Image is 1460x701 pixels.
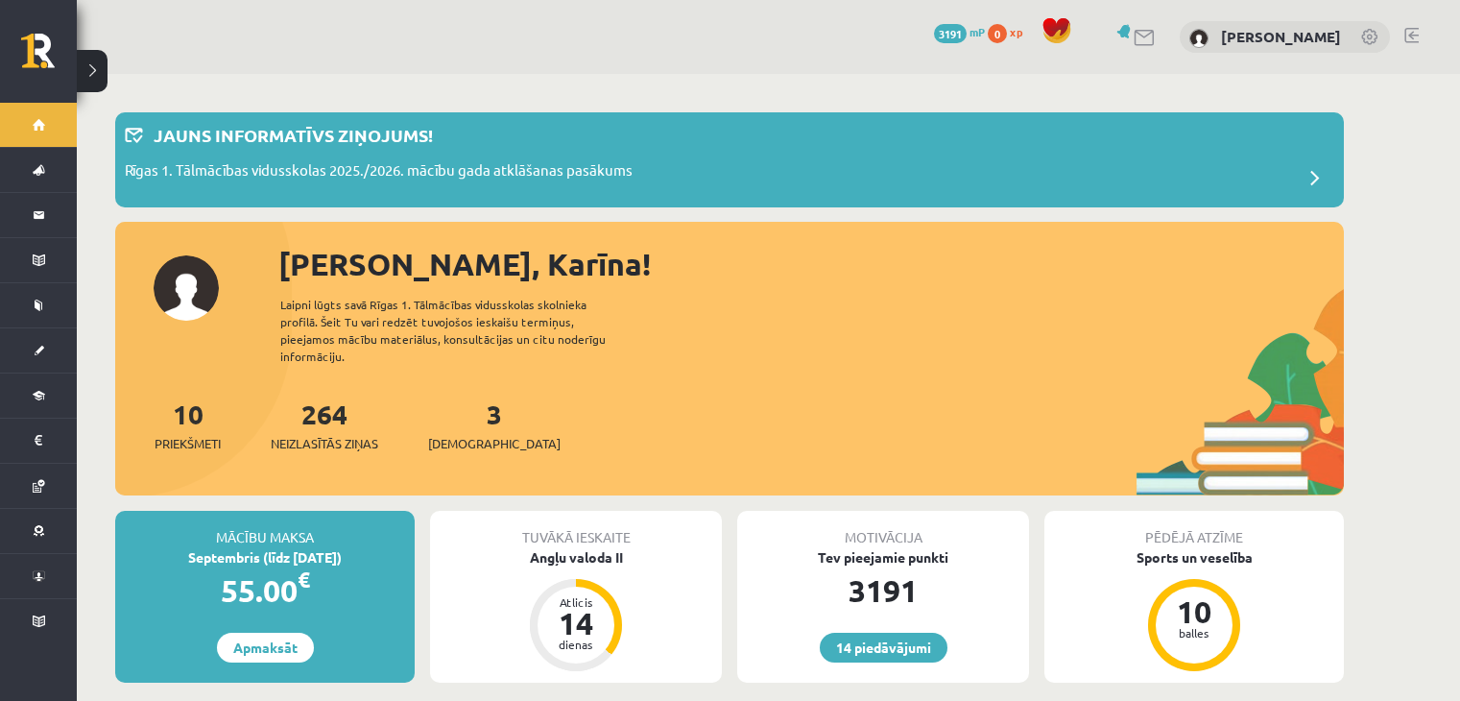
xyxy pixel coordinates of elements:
a: Rīgas 1. Tālmācības vidusskola [21,34,77,82]
a: Apmaksāt [217,633,314,663]
span: 3191 [934,24,967,43]
div: 55.00 [115,568,415,614]
div: [PERSON_NAME], Karīna! [278,241,1344,287]
div: Tuvākā ieskaite [430,511,722,547]
a: 3191 mP [934,24,985,39]
div: 14 [547,608,605,639]
div: Angļu valoda II [430,547,722,568]
div: Motivācija [737,511,1029,547]
a: 14 piedāvājumi [820,633,947,663]
a: 264Neizlasītās ziņas [271,397,378,453]
div: balles [1165,627,1223,639]
div: Mācību maksa [115,511,415,547]
div: Septembris (līdz [DATE]) [115,547,415,568]
span: Neizlasītās ziņas [271,434,378,453]
a: Angļu valoda II Atlicis 14 dienas [430,547,722,674]
span: mP [969,24,985,39]
div: Atlicis [547,596,605,608]
a: 3[DEMOGRAPHIC_DATA] [428,397,561,453]
div: dienas [547,639,605,650]
img: Karīna Caune [1189,29,1209,48]
p: Jauns informatīvs ziņojums! [154,122,433,148]
span: xp [1010,24,1022,39]
p: Rīgas 1. Tālmācības vidusskolas 2025./2026. mācību gada atklāšanas pasākums [125,159,633,186]
div: 3191 [737,568,1029,614]
span: [DEMOGRAPHIC_DATA] [428,434,561,453]
a: Sports un veselība 10 balles [1044,547,1344,674]
div: 10 [1165,596,1223,627]
span: € [298,566,310,593]
div: Tev pieejamie punkti [737,547,1029,568]
span: 0 [988,24,1007,43]
a: 10Priekšmeti [155,397,221,453]
div: Sports un veselība [1044,547,1344,568]
a: [PERSON_NAME] [1221,27,1341,46]
a: 0 xp [988,24,1032,39]
div: Pēdējā atzīme [1044,511,1344,547]
span: Priekšmeti [155,434,221,453]
div: Laipni lūgts savā Rīgas 1. Tālmācības vidusskolas skolnieka profilā. Šeit Tu vari redzēt tuvojošo... [280,296,639,365]
a: Jauns informatīvs ziņojums! Rīgas 1. Tālmācības vidusskolas 2025./2026. mācību gada atklāšanas pa... [125,122,1334,198]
